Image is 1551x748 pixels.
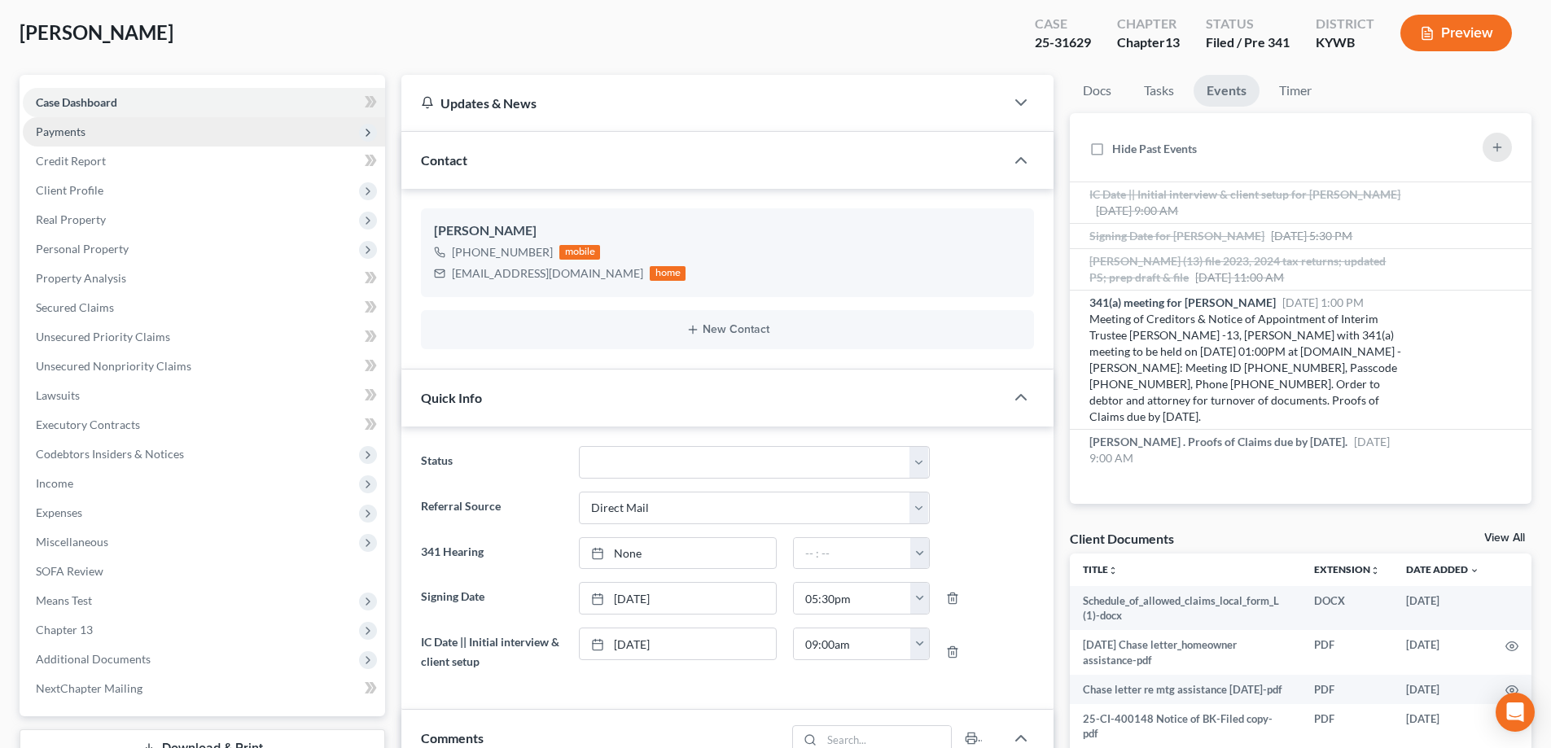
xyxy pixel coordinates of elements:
[650,266,686,281] div: home
[434,221,1021,241] div: [PERSON_NAME]
[1266,75,1325,107] a: Timer
[413,628,570,676] label: IC Date || Initial interview & client setup
[23,88,385,117] a: Case Dashboard
[1406,563,1479,575] a: Date Added expand_more
[1496,693,1535,732] div: Open Intercom Messenger
[1301,586,1393,631] td: DOCX
[421,94,985,112] div: Updates & News
[23,147,385,176] a: Credit Report
[1070,630,1301,675] td: [DATE] Chase letter_homeowner assistance-pdf
[23,352,385,381] a: Unsecured Nonpriority Claims
[1393,675,1492,704] td: [DATE]
[20,20,173,44] span: [PERSON_NAME]
[36,476,73,490] span: Income
[36,652,151,666] span: Additional Documents
[23,381,385,410] a: Lawsuits
[36,623,93,636] span: Chapter 13
[580,628,776,659] a: [DATE]
[23,674,385,703] a: NextChapter Mailing
[36,242,129,256] span: Personal Property
[36,681,142,695] span: NextChapter Mailing
[413,537,570,570] label: 341 Hearing
[1194,75,1260,107] a: Events
[452,265,643,282] div: [EMAIL_ADDRESS][DOMAIN_NAME]
[1393,586,1492,631] td: [DATE]
[1117,15,1180,33] div: Chapter
[421,152,467,168] span: Contact
[434,323,1021,336] button: New Contact
[1206,33,1290,52] div: Filed / Pre 341
[36,125,85,138] span: Payments
[1314,563,1380,575] a: Extensionunfold_more
[1089,254,1386,284] span: [PERSON_NAME] (13) file 2023, 2024 tax returns; updated PS; prep draft & file
[23,293,385,322] a: Secured Claims
[794,628,911,659] input: -- : --
[23,557,385,586] a: SOFA Review
[1070,530,1174,547] div: Client Documents
[36,447,184,461] span: Codebtors Insiders & Notices
[1089,229,1264,243] span: Signing Date for [PERSON_NAME]
[1484,532,1525,544] a: View All
[1400,15,1512,51] button: Preview
[1070,75,1124,107] a: Docs
[1271,229,1352,243] span: [DATE] 5:30 PM
[1195,270,1284,284] span: [DATE] 11:00 AM
[794,538,911,569] input: -- : --
[23,264,385,293] a: Property Analysis
[1089,187,1400,201] span: IC Date || Initial interview & client setup for [PERSON_NAME]
[1070,675,1301,704] td: Chase letter re mtg assistance [DATE]-pdf
[1470,566,1479,575] i: expand_more
[559,245,600,260] div: mobile
[36,388,80,402] span: Lawsuits
[413,492,570,524] label: Referral Source
[1035,15,1091,33] div: Case
[1117,33,1180,52] div: Chapter
[421,730,484,746] span: Comments
[36,330,170,343] span: Unsecured Priority Claims
[452,244,553,260] div: [PHONE_NUMBER]
[1089,435,1347,448] span: [PERSON_NAME] . Proofs of Claims due by [DATE].
[1393,630,1492,675] td: [DATE]
[1070,586,1301,631] td: Schedule_of_allowed_claims_local_form_L (1)-docx
[1131,75,1187,107] a: Tasks
[36,535,108,549] span: Miscellaneous
[1108,566,1118,575] i: unfold_more
[36,300,114,314] span: Secured Claims
[580,538,776,569] a: None
[1089,435,1390,465] span: [DATE] 9:00 AM
[1316,33,1374,52] div: KYWB
[1089,295,1276,309] span: 341(a) meeting for [PERSON_NAME]
[36,359,191,373] span: Unsecured Nonpriority Claims
[413,582,570,615] label: Signing Date
[1089,311,1402,425] div: Meeting of Creditors & Notice of Appointment of Interim Trustee [PERSON_NAME] -13, [PERSON_NAME] ...
[36,593,92,607] span: Means Test
[421,390,482,405] span: Quick Info
[36,183,103,197] span: Client Profile
[23,410,385,440] a: Executory Contracts
[1083,563,1118,575] a: Titleunfold_more
[36,505,82,519] span: Expenses
[23,322,385,352] a: Unsecured Priority Claims
[1165,34,1180,50] span: 13
[36,154,106,168] span: Credit Report
[36,418,140,431] span: Executory Contracts
[1301,675,1393,704] td: PDF
[1035,33,1091,52] div: 25-31629
[1301,630,1393,675] td: PDF
[36,564,103,578] span: SOFA Review
[1316,15,1374,33] div: District
[580,583,776,614] a: [DATE]
[1370,566,1380,575] i: unfold_more
[36,271,126,285] span: Property Analysis
[1282,295,1364,309] span: [DATE] 1:00 PM
[1112,142,1197,155] span: Hide Past Events
[1206,15,1290,33] div: Status
[413,446,570,479] label: Status
[36,212,106,226] span: Real Property
[36,95,117,109] span: Case Dashboard
[794,583,911,614] input: -- : --
[1096,203,1178,217] span: [DATE] 9:00 AM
